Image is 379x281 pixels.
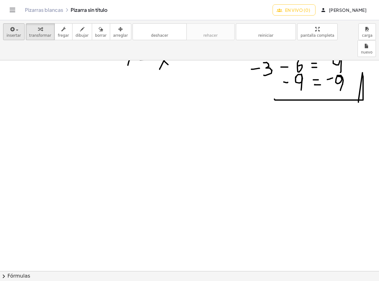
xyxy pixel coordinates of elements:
font: [PERSON_NAME] [329,7,367,13]
button: rehacerrehacer [186,23,235,40]
font: reiniciar [258,33,274,38]
font: transformar [29,33,51,38]
button: refrescarreiniciar [236,23,296,40]
a: Pizarras blancas [25,7,63,13]
button: borrar [92,23,110,40]
font: pantalla completa [301,33,335,38]
font: En vivo (0) [285,7,310,13]
font: dibujar [76,33,89,38]
font: borrar [95,33,107,38]
button: pantalla completa [297,23,338,40]
button: deshacerdeshacer [133,23,187,40]
button: transformar [26,23,55,40]
font: rehacer [203,33,218,38]
button: nuevo [358,40,376,57]
font: fregar [58,33,69,38]
font: Fórmulas [7,273,30,279]
font: deshacer [136,26,183,32]
button: carga [358,23,376,40]
button: arreglar [110,23,131,40]
font: insertar [7,33,21,38]
button: Cambiar navegación [7,5,17,15]
font: arreglar [113,33,128,38]
button: fregar [54,23,73,40]
font: rehacer [190,26,231,32]
button: En vivo (0) [273,4,316,16]
button: insertar [3,23,25,40]
font: carga [362,33,372,38]
font: deshacer [151,33,168,38]
button: [PERSON_NAME] [317,4,372,16]
font: refrescar [239,26,292,32]
font: nuevo [361,50,372,54]
button: dibujar [72,23,92,40]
